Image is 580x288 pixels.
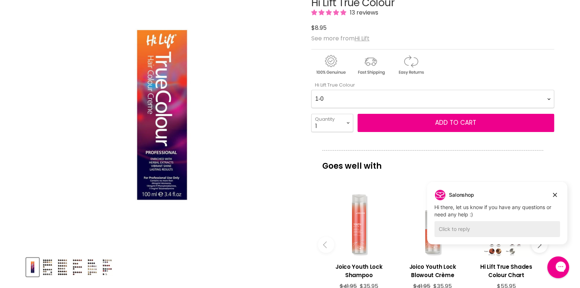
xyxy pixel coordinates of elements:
button: Hi Lift True Colour [71,258,84,276]
button: Hi Lift True Colour [101,258,114,276]
img: Hi Lift True Colour [42,259,53,276]
label: Hi Lift True Colour [311,81,355,88]
a: View product:Joico Youth Lock Blowout Crème [399,257,466,283]
button: Hi Lift True Colour [26,258,39,276]
img: returns.gif [391,54,430,76]
a: View product:Joico Youth Lock Shampoo [326,257,392,283]
a: Hi Lift [355,34,370,43]
a: View product:Hi Lift True Shades Colour Chart [473,257,539,283]
img: Hi Lift True Colour [72,259,83,276]
h3: Hi Lift True Shades Colour Chart [473,263,539,279]
iframe: Gorgias live chat messenger [544,254,573,281]
img: Hi Lift True Colour [27,259,38,276]
button: Hi Lift True Colour [56,258,69,276]
span: See more from [311,34,370,43]
button: Hi Lift True Colour [41,258,54,276]
select: Quantity [311,114,353,132]
div: Product thumbnails [25,256,299,276]
span: Add to cart [435,118,476,127]
img: Hi Lift True Colour [87,259,98,276]
img: genuine.gif [311,54,350,76]
iframe: Gorgias live chat campaigns [422,181,573,255]
button: Add to cart [358,114,554,132]
h3: Joico Youth Lock Blowout Crème [399,263,466,279]
span: 5.00 stars [311,8,348,17]
span: $8.95 [311,24,327,32]
img: Hi Lift True Colour [57,259,68,276]
button: Hi Lift True Colour [86,258,99,276]
img: shipping.gif [351,54,390,76]
p: Goes well with [322,150,543,174]
span: 13 reviews [348,8,378,17]
h3: Joico Youth Lock Shampoo [326,263,392,279]
img: Hi Lift True Colour [102,259,113,276]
